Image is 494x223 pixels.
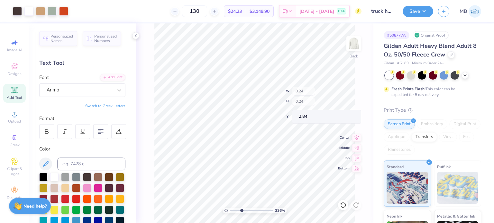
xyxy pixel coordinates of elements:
[384,31,409,39] div: # 508777A
[366,5,398,18] input: Untitled Design
[7,195,22,200] span: Decorate
[347,37,360,50] img: Back
[397,61,409,66] span: # G180
[391,86,425,91] strong: Fresh Prints Flash:
[338,146,350,150] span: Middle
[57,158,125,170] input: e.g. 7428 c
[384,107,481,114] div: Print Type
[39,74,49,81] label: Font
[387,213,402,219] span: Neon Ink
[39,115,126,122] div: Format
[338,9,345,13] span: FREE
[275,208,285,213] span: 336 %
[459,132,474,142] div: Foil
[384,119,415,129] div: Screen Print
[100,74,125,81] div: Add Font
[387,163,404,170] span: Standard
[228,8,242,15] span: $24.23
[437,163,451,170] span: Puff Ink
[39,145,125,153] div: Color
[250,8,270,15] span: $3,149.90
[437,172,479,204] img: Puff Ink
[3,166,26,176] span: Clipart & logos
[39,59,125,67] div: Text Tool
[338,156,350,160] span: Top
[182,5,207,17] input: – –
[10,142,20,148] span: Greek
[449,119,480,129] div: Digital Print
[94,34,117,43] span: Personalized Numbers
[299,8,334,15] span: [DATE] - [DATE]
[85,103,125,108] button: Switch to Greek Letters
[469,5,481,18] img: Marianne Bagtang
[338,135,350,140] span: Center
[384,132,409,142] div: Applique
[50,34,73,43] span: Personalized Names
[7,71,22,76] span: Designs
[8,119,21,124] span: Upload
[437,213,475,219] span: Metallic & Glitter Ink
[384,61,394,66] span: Gildan
[350,53,358,59] div: Back
[460,8,467,15] span: MB
[417,119,447,129] div: Embroidery
[460,5,481,18] a: MB
[384,42,477,58] span: Gildan Adult Heavy Blend Adult 8 Oz. 50/50 Fleece Crew
[412,61,444,66] span: Minimum Order: 24 +
[413,31,449,39] div: Original Proof
[23,203,47,209] strong: Need help?
[439,132,457,142] div: Vinyl
[403,6,433,17] button: Save
[338,166,350,171] span: Bottom
[411,132,437,142] div: Transfers
[384,145,415,155] div: Rhinestones
[391,86,471,98] div: This color can be expedited for 5 day delivery.
[387,172,428,204] img: Standard
[7,95,22,100] span: Add Text
[7,47,22,53] span: Image AI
